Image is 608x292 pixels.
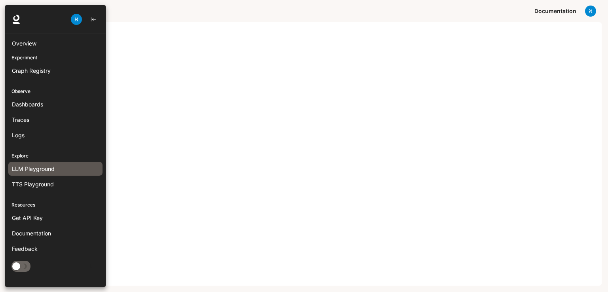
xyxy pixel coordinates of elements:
img: User avatar [71,14,82,25]
span: Documentation [534,6,576,16]
span: TTS Playground [12,180,54,188]
span: Dashboards [12,100,43,108]
p: Resources [5,201,106,209]
iframe: Documentation [6,22,602,292]
button: User avatar [583,3,598,19]
a: TTS Playground [8,177,103,191]
button: User avatar [68,11,84,27]
a: Graph Registry [8,64,103,78]
span: Traces [12,116,29,124]
a: Traces [8,113,103,127]
a: Overview [8,36,103,50]
a: Dashboards [8,97,103,111]
span: Documentation [12,229,51,237]
span: Get API Key [12,214,43,222]
span: Dark mode toggle [12,262,20,270]
span: Overview [12,39,36,47]
span: Graph Registry [12,66,51,75]
button: All workspaces [21,3,65,19]
a: Feedback [8,242,103,256]
p: Observe [5,88,106,95]
a: Documentation [8,226,103,240]
span: Logs [12,131,25,139]
button: Close drawer [82,258,99,274]
img: User avatar [585,6,596,17]
a: Get API Key [8,211,103,225]
span: Feedback [12,245,38,253]
a: Documentation [531,3,579,19]
span: LLM Playground [12,165,55,173]
a: Logs [8,128,103,142]
p: Explore [5,152,106,159]
p: Experiment [5,54,106,61]
a: LLM Playground [8,162,103,176]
